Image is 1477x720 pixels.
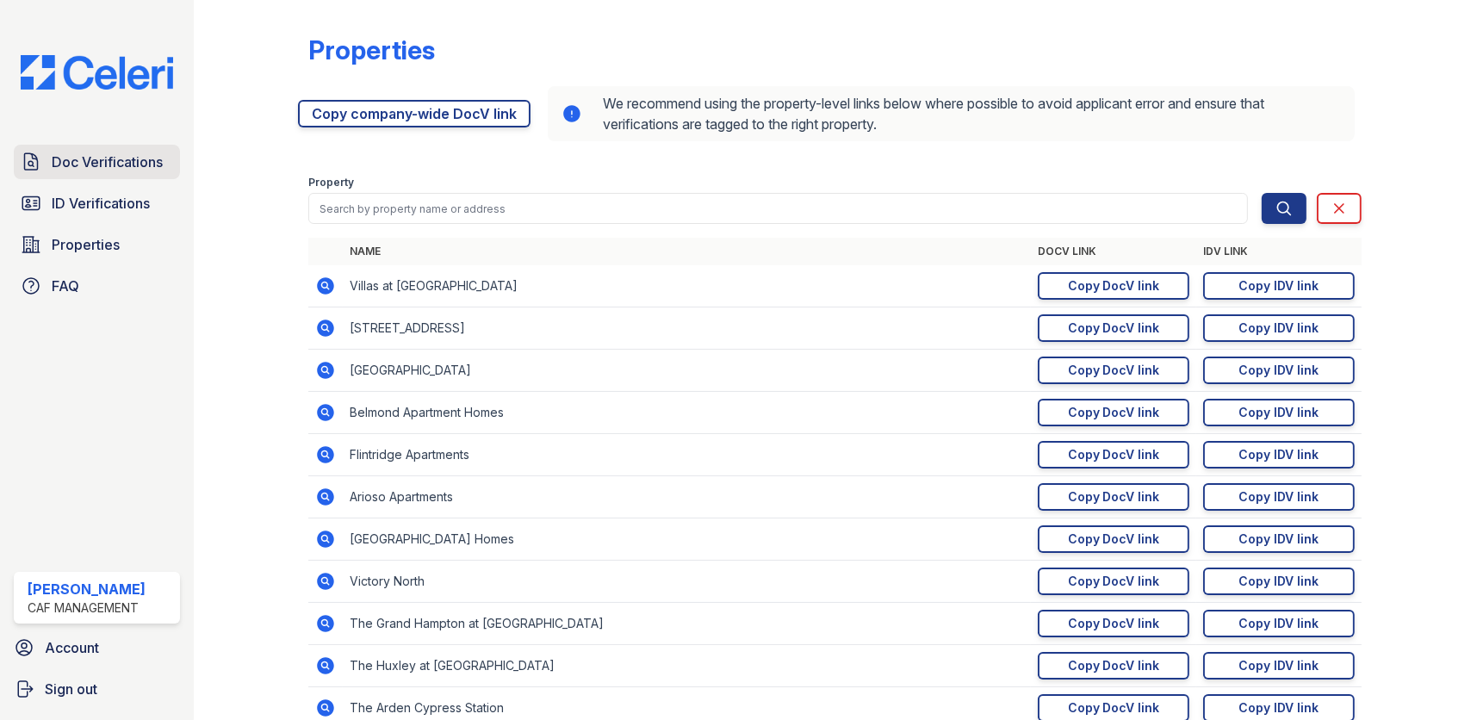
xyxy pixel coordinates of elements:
[1038,525,1189,553] a: Copy DocV link
[1239,699,1319,717] div: Copy IDV link
[1038,610,1189,637] a: Copy DocV link
[1203,441,1355,469] a: Copy IDV link
[1068,362,1160,379] div: Copy DocV link
[343,645,1031,687] td: The Huxley at [GEOGRAPHIC_DATA]
[343,350,1031,392] td: [GEOGRAPHIC_DATA]
[1196,238,1362,265] th: IDV Link
[548,86,1355,141] div: We recommend using the property-level links below where possible to avoid applicant error and ens...
[343,476,1031,518] td: Arioso Apartments
[14,186,180,220] a: ID Verifications
[1038,272,1189,300] a: Copy DocV link
[1203,610,1355,637] a: Copy IDV link
[1203,357,1355,384] a: Copy IDV link
[1239,362,1319,379] div: Copy IDV link
[343,603,1031,645] td: The Grand Hampton at [GEOGRAPHIC_DATA]
[14,227,180,262] a: Properties
[343,561,1031,603] td: Victory North
[7,55,187,90] img: CE_Logo_Blue-a8612792a0a2168367f1c8372b55b34899dd931a85d93a1a3d3e32e68fde9ad4.png
[1203,399,1355,426] a: Copy IDV link
[1068,446,1160,463] div: Copy DocV link
[1038,399,1189,426] a: Copy DocV link
[1239,615,1319,632] div: Copy IDV link
[1068,404,1160,421] div: Copy DocV link
[1239,277,1319,295] div: Copy IDV link
[343,434,1031,476] td: Flintridge Apartments
[1068,699,1160,717] div: Copy DocV link
[7,672,187,706] a: Sign out
[1203,525,1355,553] a: Copy IDV link
[28,599,146,617] div: CAF Management
[52,193,150,214] span: ID Verifications
[1068,615,1160,632] div: Copy DocV link
[14,145,180,179] a: Doc Verifications
[1239,531,1319,548] div: Copy IDV link
[45,637,99,658] span: Account
[343,238,1031,265] th: Name
[1203,272,1355,300] a: Copy IDV link
[298,100,531,127] a: Copy company-wide DocV link
[1203,652,1355,680] a: Copy IDV link
[52,234,120,255] span: Properties
[1239,657,1319,674] div: Copy IDV link
[1239,404,1319,421] div: Copy IDV link
[343,518,1031,561] td: [GEOGRAPHIC_DATA] Homes
[1068,320,1160,337] div: Copy DocV link
[1038,568,1189,595] a: Copy DocV link
[1203,568,1355,595] a: Copy IDV link
[1239,573,1319,590] div: Copy IDV link
[1068,488,1160,506] div: Copy DocV link
[7,630,187,665] a: Account
[1239,488,1319,506] div: Copy IDV link
[1038,652,1189,680] a: Copy DocV link
[1203,483,1355,511] a: Copy IDV link
[52,276,79,296] span: FAQ
[1068,277,1160,295] div: Copy DocV link
[52,152,163,172] span: Doc Verifications
[308,34,435,65] div: Properties
[14,269,180,303] a: FAQ
[1038,441,1189,469] a: Copy DocV link
[28,579,146,599] div: [PERSON_NAME]
[343,265,1031,307] td: Villas at [GEOGRAPHIC_DATA]
[1239,446,1319,463] div: Copy IDV link
[1031,238,1196,265] th: DocV Link
[308,176,354,189] label: Property
[1038,314,1189,342] a: Copy DocV link
[1068,657,1160,674] div: Copy DocV link
[1203,314,1355,342] a: Copy IDV link
[45,679,97,699] span: Sign out
[1068,531,1160,548] div: Copy DocV link
[1068,573,1160,590] div: Copy DocV link
[308,193,1248,224] input: Search by property name or address
[343,392,1031,434] td: Belmond Apartment Homes
[343,307,1031,350] td: [STREET_ADDRESS]
[1038,357,1189,384] a: Copy DocV link
[1239,320,1319,337] div: Copy IDV link
[1038,483,1189,511] a: Copy DocV link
